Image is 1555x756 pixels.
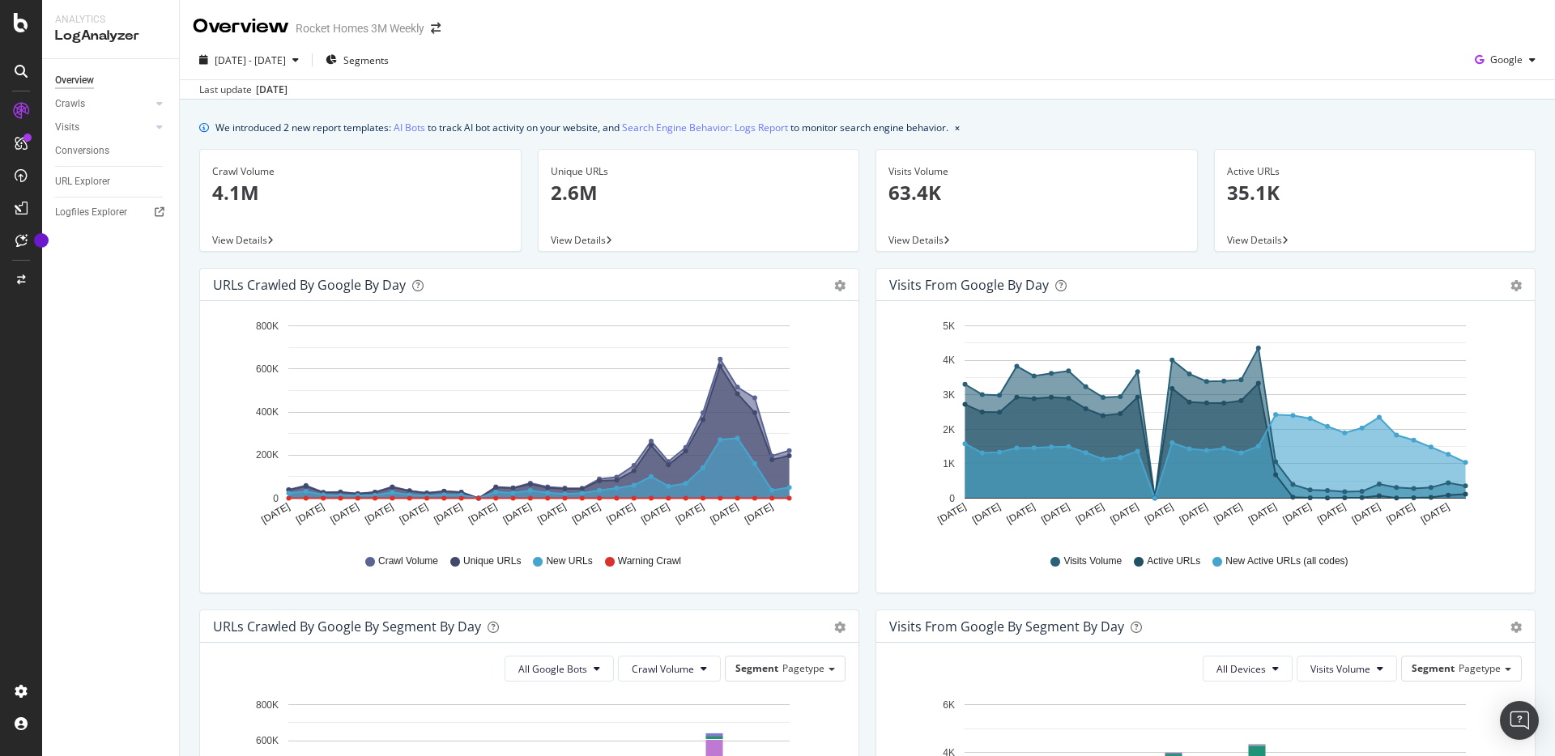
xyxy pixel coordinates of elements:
[212,179,509,206] p: 4.1M
[55,204,168,221] a: Logfiles Explorer
[1227,233,1282,247] span: View Details
[1225,554,1348,568] span: New Active URLs (all codes)
[1315,501,1348,526] text: [DATE]
[193,13,289,40] div: Overview
[294,501,326,526] text: [DATE]
[1203,656,1293,682] button: All Devices
[935,501,968,526] text: [DATE]
[319,47,395,73] button: Segments
[551,164,847,179] div: Unique URLs
[708,501,740,526] text: [DATE]
[943,424,955,435] text: 2K
[55,142,168,159] a: Conversions
[55,72,168,89] a: Overview
[1108,501,1140,526] text: [DATE]
[55,13,166,27] div: Analytics
[1510,622,1522,633] div: gear
[55,173,168,190] a: URL Explorer
[674,501,706,526] text: [DATE]
[1384,501,1417,526] text: [DATE]
[343,53,389,67] span: Segments
[256,406,279,418] text: 400K
[1147,554,1200,568] span: Active URLs
[55,204,127,221] div: Logfiles Explorer
[639,501,671,526] text: [DATE]
[1216,662,1266,676] span: All Devices
[431,23,441,34] div: arrow-right-arrow-left
[212,233,267,247] span: View Details
[782,661,824,675] span: Pagetype
[363,501,395,526] text: [DATE]
[1468,47,1542,73] button: Google
[546,554,592,568] span: New URLs
[213,618,481,635] div: URLs Crawled by Google By Segment By Day
[256,735,279,746] text: 600K
[55,119,79,136] div: Visits
[605,501,637,526] text: [DATE]
[1074,501,1106,526] text: [DATE]
[618,554,681,568] span: Warning Crawl
[834,280,846,291] div: gear
[535,501,568,526] text: [DATE]
[735,661,778,675] span: Segment
[256,699,279,711] text: 800K
[394,119,425,136] a: AI Bots
[378,554,438,568] span: Crawl Volume
[199,119,1536,136] div: info banner
[505,656,614,682] button: All Google Bots
[1310,662,1370,676] span: Visits Volume
[1143,501,1175,526] text: [DATE]
[55,96,151,113] a: Crawls
[1459,661,1501,675] span: Pagetype
[1500,701,1539,740] div: Open Intercom Messenger
[215,119,948,136] div: We introduced 2 new report templates: to track AI bot activity on your website, and to monitor se...
[1212,501,1244,526] text: [DATE]
[466,501,499,526] text: [DATE]
[1419,501,1451,526] text: [DATE]
[501,501,534,526] text: [DATE]
[618,656,721,682] button: Crawl Volume
[296,20,424,36] div: Rocket Homes 3M Weekly
[943,699,955,711] text: 6K
[888,233,944,247] span: View Details
[622,119,788,136] a: Search Engine Behavior: Logs Report
[55,173,110,190] div: URL Explorer
[256,363,279,375] text: 600K
[570,501,603,526] text: [DATE]
[215,53,286,67] span: [DATE] - [DATE]
[212,164,509,179] div: Crawl Volume
[1246,501,1279,526] text: [DATE]
[889,618,1124,635] div: Visits from Google By Segment By Day
[463,554,521,568] span: Unique URLs
[55,96,85,113] div: Crawls
[1227,164,1523,179] div: Active URLs
[256,83,288,97] div: [DATE]
[398,501,430,526] text: [DATE]
[970,501,1003,526] text: [DATE]
[834,622,846,633] div: gear
[1005,501,1037,526] text: [DATE]
[259,501,292,526] text: [DATE]
[943,321,955,332] text: 5K
[273,493,279,504] text: 0
[213,314,840,539] svg: A chart.
[551,179,847,206] p: 2.6M
[951,116,964,139] button: close banner
[743,501,775,526] text: [DATE]
[329,501,361,526] text: [DATE]
[34,233,49,248] div: Tooltip anchor
[1412,661,1455,675] span: Segment
[55,72,94,89] div: Overview
[1281,501,1314,526] text: [DATE]
[518,662,587,676] span: All Google Bots
[55,119,151,136] a: Visits
[943,355,955,367] text: 4K
[1350,501,1382,526] text: [DATE]
[889,314,1516,539] svg: A chart.
[949,493,955,504] text: 0
[1039,501,1071,526] text: [DATE]
[1510,280,1522,291] div: gear
[55,142,109,159] div: Conversions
